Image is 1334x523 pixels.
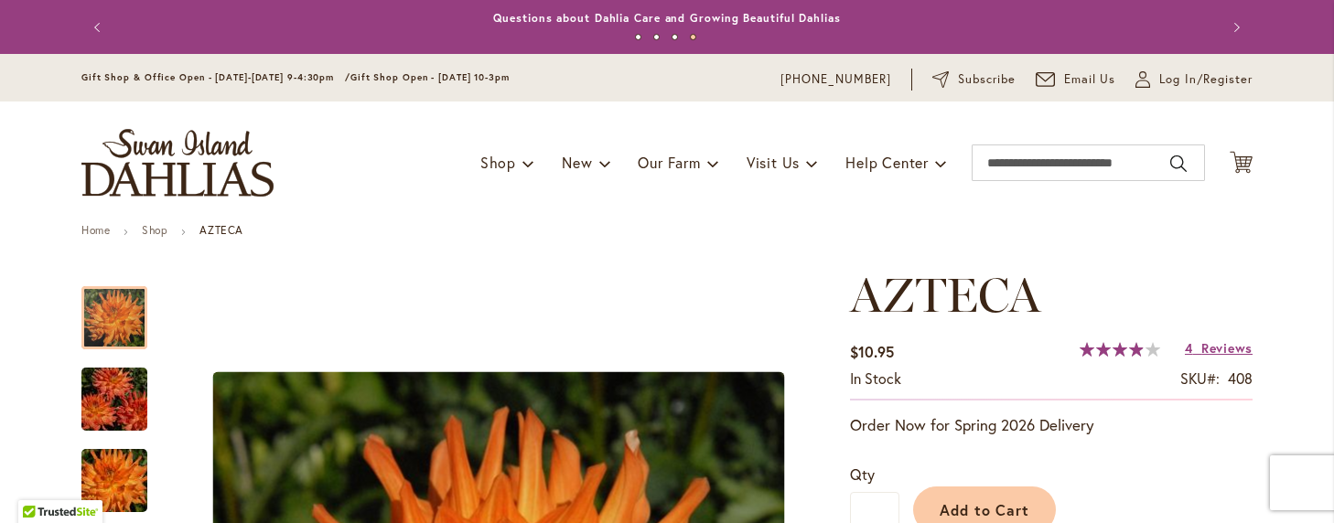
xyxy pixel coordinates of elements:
[747,153,800,172] span: Visit Us
[480,153,516,172] span: Shop
[635,34,641,40] button: 1 of 4
[850,464,875,484] span: Qty
[850,342,894,361] span: $10.95
[940,500,1030,519] span: Add to Cart
[14,458,65,509] iframe: Launch Accessibility Center
[562,153,592,172] span: New
[81,129,274,197] a: store logo
[81,71,350,83] span: Gift Shop & Office Open - [DATE]-[DATE] 9-4:30pm /
[81,431,166,512] div: AZTECA
[1185,339,1193,357] span: 4
[850,368,901,390] div: Availability
[850,266,1040,324] span: AZTECA
[638,153,700,172] span: Our Farm
[672,34,678,40] button: 3 of 4
[350,71,510,83] span: Gift Shop Open - [DATE] 10-3pm
[1185,339,1253,357] a: 4 Reviews
[850,368,901,388] span: In stock
[653,34,660,40] button: 2 of 4
[1180,368,1220,388] strong: SKU
[1036,70,1116,89] a: Email Us
[48,356,180,443] img: AZTECA
[1159,70,1253,89] span: Log In/Register
[845,153,929,172] span: Help Center
[199,223,243,237] strong: AZTECA
[1216,9,1253,46] button: Next
[1080,342,1160,357] div: 78%
[690,34,696,40] button: 4 of 4
[958,70,1016,89] span: Subscribe
[1201,339,1253,357] span: Reviews
[142,223,167,237] a: Shop
[1064,70,1116,89] span: Email Us
[780,70,891,89] a: [PHONE_NUMBER]
[81,9,118,46] button: Previous
[850,414,1253,436] p: Order Now for Spring 2026 Delivery
[932,70,1016,89] a: Subscribe
[493,11,840,25] a: Questions about Dahlia Care and Growing Beautiful Dahlias
[81,349,166,431] div: AZTECA
[81,223,110,237] a: Home
[81,268,166,349] div: AZTECA
[1228,368,1253,390] div: 408
[1135,70,1253,89] a: Log In/Register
